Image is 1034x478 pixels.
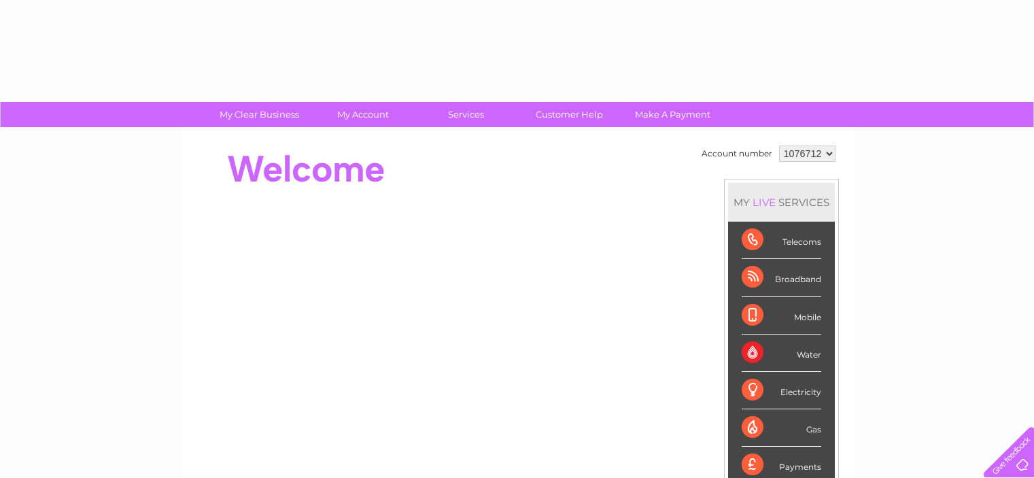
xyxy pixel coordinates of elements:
div: Gas [742,409,821,447]
a: Customer Help [513,102,625,127]
div: Water [742,335,821,372]
div: LIVE [750,196,778,209]
div: MY SERVICES [728,183,835,222]
a: Services [410,102,522,127]
td: Account number [698,142,776,165]
a: My Clear Business [203,102,315,127]
a: Make A Payment [617,102,729,127]
div: Mobile [742,297,821,335]
a: My Account [307,102,419,127]
div: Telecoms [742,222,821,259]
div: Electricity [742,372,821,409]
div: Broadband [742,259,821,296]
